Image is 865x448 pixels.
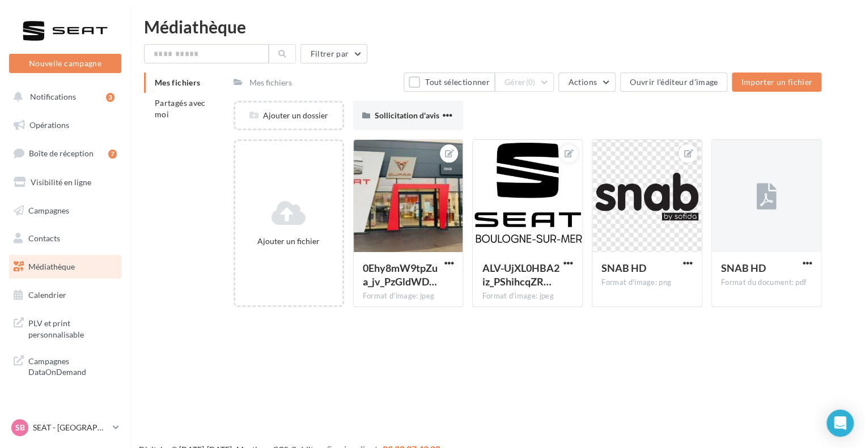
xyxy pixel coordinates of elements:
a: Campagnes [7,199,124,223]
div: 3 [106,93,115,102]
button: Actions [558,72,615,92]
span: Opérations [29,120,69,130]
button: Nouvelle campagne [9,54,121,73]
button: Notifications 3 [7,85,119,109]
div: Mes fichiers [249,77,292,88]
span: SNAB HD [601,262,646,274]
span: Visibilité en ligne [31,177,91,187]
span: Notifications [30,92,76,101]
span: Partagés avec moi [155,98,206,119]
span: Boîte de réception [29,148,94,158]
span: Sollicitation d'avis [375,110,439,120]
button: Gérer(0) [495,72,554,92]
a: Calendrier [7,283,124,307]
div: Format d'image: jpeg [482,291,573,301]
a: Médiathèque [7,255,124,279]
span: ALV-UjXL0HBA2iz_PShihcqZRMNqVrOvFOtlY6na8yjm0R91nw0lYiaS [482,262,559,288]
a: Opérations [7,113,124,137]
button: Ouvrir l'éditeur d'image [620,72,727,92]
div: Format d'image: png [601,278,693,288]
p: SEAT - [GEOGRAPHIC_DATA] [33,422,108,433]
span: Importer un fichier [741,77,812,87]
span: Calendrier [28,290,66,300]
span: 0Ehy8mW9tpZua_jv_PzGldWDuwHyDCtTX6LX2ye65Vo4XLNcVwShQMkiDy7-k7_ZkbyY__RtUI3VhcF5vw=s0 [363,262,438,288]
span: PLV et print personnalisable [28,315,117,340]
a: SB SEAT - [GEOGRAPHIC_DATA] [9,417,121,438]
div: Ajouter un fichier [240,236,338,247]
span: Mes fichiers [155,78,200,87]
div: 7 [108,150,117,159]
a: Visibilité en ligne [7,170,124,194]
span: Campagnes [28,205,69,215]
div: Médiathèque [144,18,851,35]
button: Filtrer par [300,44,367,63]
div: Open Intercom Messenger [826,409,854,437]
div: Format du document: pdf [721,278,812,288]
a: Contacts [7,227,124,250]
span: Actions [568,77,596,87]
span: Médiathèque [28,262,75,271]
span: (0) [526,78,536,87]
button: Importer un fichier [732,72,821,92]
span: SNAB HD [721,262,766,274]
span: Contacts [28,233,60,243]
span: SB [15,422,25,433]
a: PLV et print personnalisable [7,311,124,344]
a: Boîte de réception7 [7,141,124,165]
button: Tout sélectionner [404,72,494,92]
div: Format d'image: jpeg [363,291,454,301]
a: Campagnes DataOnDemand [7,349,124,382]
span: Campagnes DataOnDemand [28,353,117,378]
div: Ajouter un dossier [235,110,342,121]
